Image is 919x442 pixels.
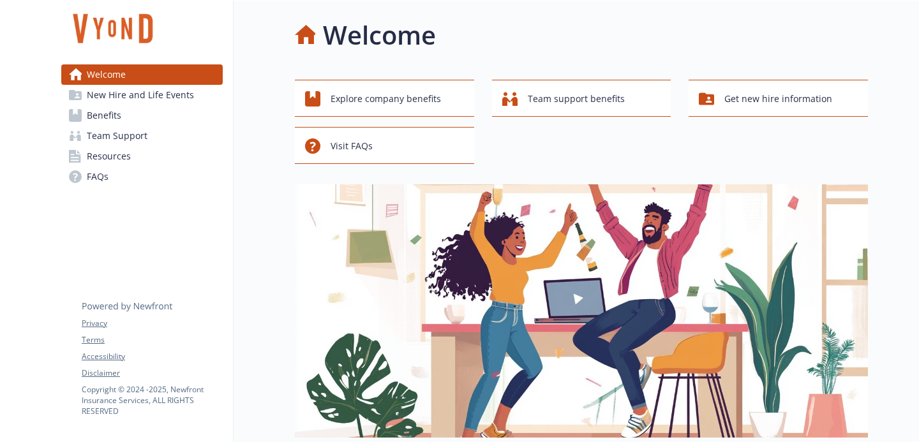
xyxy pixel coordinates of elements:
a: Team Support [61,126,223,146]
a: Privacy [82,318,222,329]
span: New Hire and Life Events [87,85,194,105]
a: Disclaimer [82,367,222,379]
a: Resources [61,146,223,166]
span: Visit FAQs [331,134,373,158]
button: Get new hire information [689,80,868,117]
span: Benefits [87,105,121,126]
span: Get new hire information [724,87,832,111]
button: Team support benefits [492,80,671,117]
a: Accessibility [82,351,222,362]
span: Team Support [87,126,147,146]
h1: Welcome [323,16,436,54]
a: Terms [82,334,222,346]
span: FAQs [87,166,108,187]
a: Benefits [61,105,223,126]
span: Resources [87,146,131,166]
img: overview page banner [295,184,868,438]
a: New Hire and Life Events [61,85,223,105]
button: Visit FAQs [295,127,474,164]
span: Explore company benefits [331,87,441,111]
span: Team support benefits [528,87,625,111]
a: FAQs [61,166,223,187]
button: Explore company benefits [295,80,474,117]
span: Welcome [87,64,126,85]
p: Copyright © 2024 - 2025 , Newfront Insurance Services, ALL RIGHTS RESERVED [82,384,222,416]
a: Welcome [61,64,223,85]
